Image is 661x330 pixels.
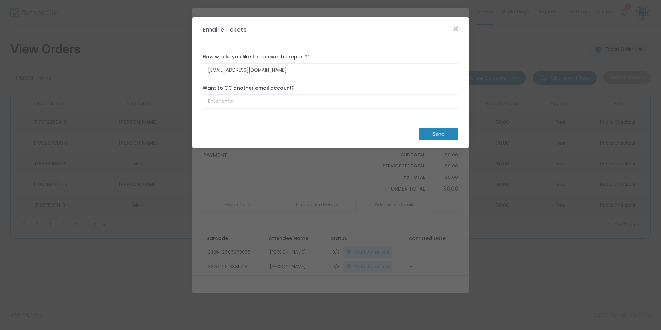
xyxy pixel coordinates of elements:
m-panel-header: Email eTickets [192,17,469,42]
m-panel-title: Email eTickets [199,25,250,34]
m-button: Send [419,128,458,140]
input: Enter email [203,94,458,109]
label: How would you like to receive the report? [203,53,458,61]
label: Want to CC another email account? [203,84,458,92]
input: Enter email [203,63,458,77]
